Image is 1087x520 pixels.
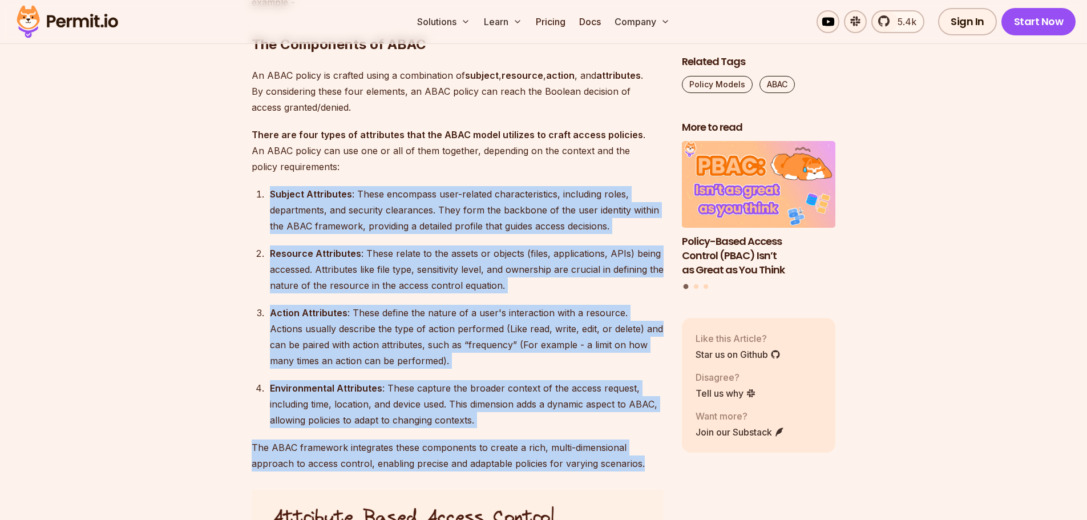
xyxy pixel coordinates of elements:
[696,348,781,361] a: Star us on Github
[270,248,361,259] strong: Resource Attributes
[531,10,570,33] a: Pricing
[270,245,664,293] div: : These relate to the assets or objects (files, applications, APIs) being accessed. Attributes li...
[252,67,664,115] p: An ABAC policy is crafted using a combination of , , , and . By considering these four elements, ...
[413,10,475,33] button: Solutions
[682,142,836,277] li: 1 of 3
[596,70,641,81] strong: attributes
[696,386,756,400] a: Tell us why
[502,70,543,81] strong: resource
[270,307,347,319] strong: Action Attributes
[682,142,836,291] div: Posts
[696,425,785,439] a: Join our Substack
[696,332,781,345] p: Like this Article?
[270,380,664,428] div: : These capture the broader context of the access request, including time, location, and device u...
[465,70,499,81] strong: subject
[891,15,916,29] span: 5.4k
[270,186,664,234] div: : These encompass user-related characteristics, including roles, departments, and security cleara...
[270,305,664,369] div: : These define the nature of a user's interaction with a resource. Actions usually describe the t...
[694,284,698,289] button: Go to slide 2
[696,409,785,423] p: Want more?
[610,10,674,33] button: Company
[270,382,382,394] strong: Environmental Attributes
[682,142,836,228] img: Policy-Based Access Control (PBAC) Isn’t as Great as You Think
[682,142,836,277] a: Policy-Based Access Control (PBAC) Isn’t as Great as You ThinkPolicy-Based Access Control (PBAC) ...
[682,55,836,69] h2: Related Tags
[479,10,527,33] button: Learn
[696,370,756,384] p: Disagree?
[682,76,753,93] a: Policy Models
[938,8,997,35] a: Sign In
[871,10,924,33] a: 5.4k
[704,284,708,289] button: Go to slide 3
[682,120,836,135] h2: More to read
[682,235,836,277] h3: Policy-Based Access Control (PBAC) Isn’t as Great as You Think
[684,284,689,289] button: Go to slide 1
[252,129,643,140] strong: There are four types of attributes that the ABAC model utilizes to craft access policies
[575,10,605,33] a: Docs
[1001,8,1076,35] a: Start Now
[759,76,795,93] a: ABAC
[270,188,352,200] strong: Subject Attributes
[546,70,575,81] strong: action
[252,440,664,471] p: The ABAC framework integrates these components to create a rich, multi-dimensional approach to ac...
[11,2,123,41] img: Permit logo
[252,127,664,175] p: . An ABAC policy can use one or all of them together, depending on the context and the policy req...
